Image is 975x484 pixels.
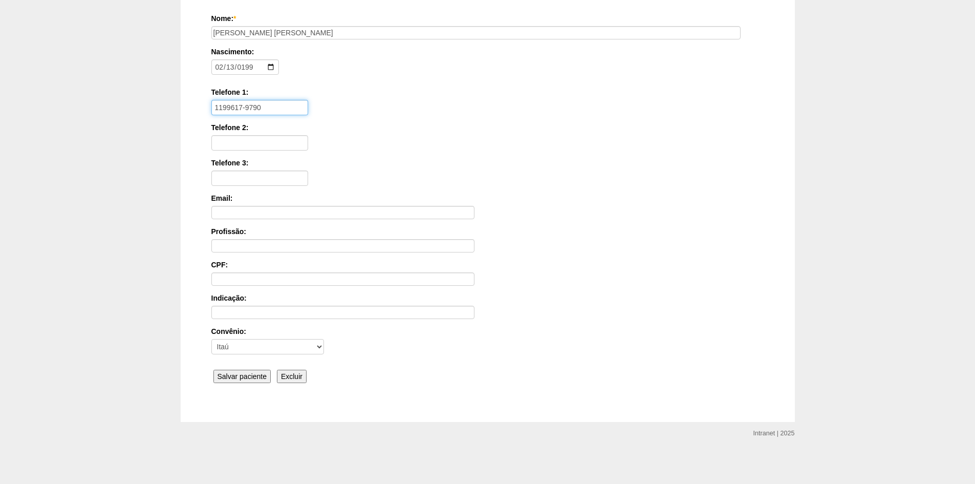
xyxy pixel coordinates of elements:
label: Profissão: [211,226,764,237]
label: Indicação: [211,293,764,303]
div: Intranet | 2025 [753,428,795,438]
label: Telefone 1: [211,87,764,97]
label: Email: [211,193,764,203]
label: Telefone 3: [211,158,764,168]
label: Nome: [211,13,764,24]
input: Excluir [277,370,307,383]
input: Salvar paciente [213,370,271,383]
label: Convênio: [211,326,764,336]
label: Telefone 2: [211,122,764,133]
label: Nascimento: [211,47,761,57]
span: Este campo é obrigatório. [233,14,236,23]
label: CPF: [211,260,764,270]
